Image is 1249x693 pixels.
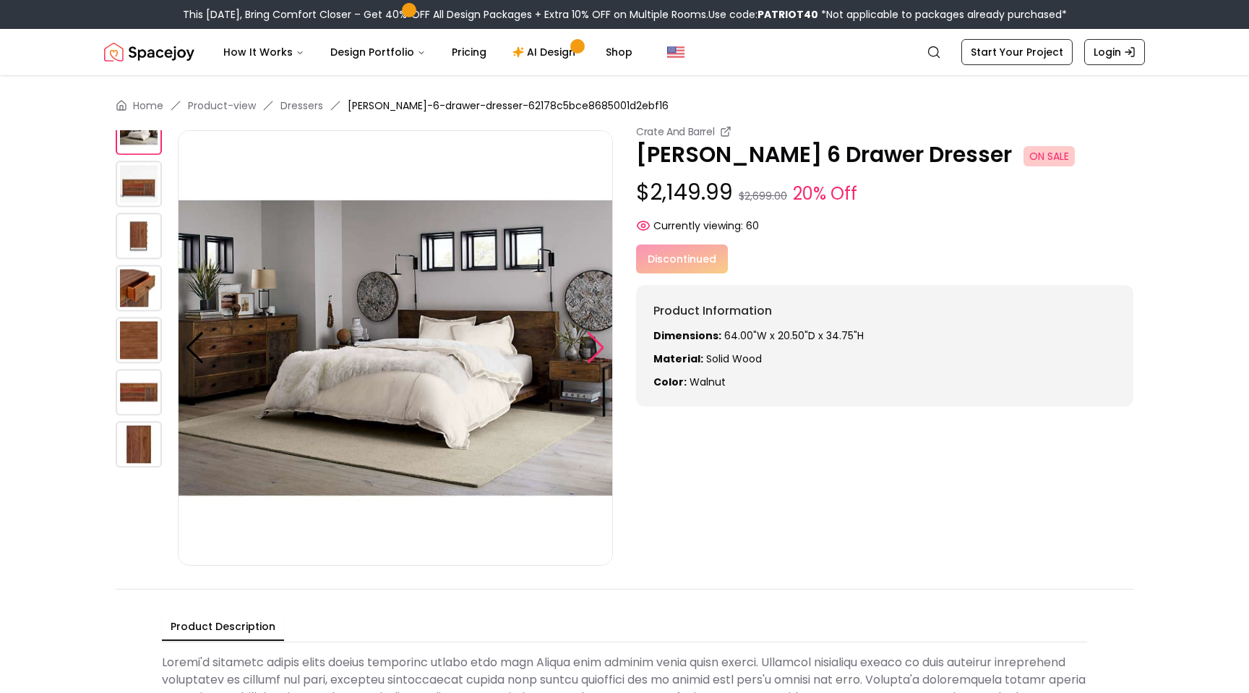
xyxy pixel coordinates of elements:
p: $2,149.99 [636,179,1133,207]
img: https://storage.googleapis.com/spacejoy-main/assets/62178c5bce8685001d2ebf16/product_4_o4k370k0848h [116,265,162,311]
span: ON SALE [1023,146,1075,166]
span: Use code: [708,7,818,22]
a: AI Design [501,38,591,67]
p: 64.00"W x 20.50"D x 34.75"H [653,328,1116,343]
a: Spacejoy [104,38,194,67]
span: 60 [746,218,759,233]
img: https://storage.googleapis.com/spacejoy-main/assets/62178c5bce8685001d2ebf16/product_7_igf23597aild [116,421,162,467]
button: Product Description [162,613,284,641]
strong: Material: [653,352,703,366]
img: Spacejoy Logo [104,38,194,67]
a: Pricing [440,38,498,67]
span: [PERSON_NAME]-6-drawer-dresser-62178c5bce8685001d2ebf16 [348,98,669,113]
nav: Main [212,38,644,67]
strong: Color: [653,375,687,389]
span: *Not applicable to packages already purchased* [818,7,1067,22]
img: https://storage.googleapis.com/spacejoy-main/assets/62178c5bce8685001d2ebf16/product_1_9i60plk2ma7h [178,130,613,566]
strong: Dimensions: [653,328,721,343]
b: PATRIOT40 [757,7,818,22]
button: Design Portfolio [319,38,437,67]
a: Login [1084,39,1145,65]
img: https://storage.googleapis.com/spacejoy-main/assets/62178c5bce8685001d2ebf16/product_2_7d3kco5jcp99 [116,161,162,207]
a: Start Your Project [961,39,1073,65]
a: Home [133,98,163,113]
a: Shop [594,38,644,67]
img: https://storage.googleapis.com/spacejoy-main/assets/62178c5bce8685001d2ebf16/product_6_7o3ep76319ea [116,369,162,415]
a: Product-view [188,98,256,113]
small: $2,699.00 [739,189,787,203]
img: https://storage.googleapis.com/spacejoy-main/assets/62178c5bce8685001d2ebf16/product_1_9i60plk2ma7h [116,109,162,155]
small: 20% Off [793,181,857,207]
span: walnut [690,375,726,389]
img: https://storage.googleapis.com/spacejoy-main/assets/62178c5bce8685001d2ebf16/product_3_d5d5365mib7k [116,213,162,259]
span: Currently viewing: [653,218,743,233]
h6: Product Information [653,302,1116,320]
img: United States [667,43,684,61]
img: https://storage.googleapis.com/spacejoy-main/assets/62178c5bce8685001d2ebf16/product_5_gk6l3489h77 [116,317,162,363]
nav: Global [104,29,1145,75]
span: Solid Wood [706,352,762,366]
button: How It Works [212,38,316,67]
p: [PERSON_NAME] 6 Drawer Dresser [636,142,1133,168]
nav: breadcrumb [116,98,1133,113]
a: Dressers [280,98,323,113]
small: Crate And Barrel [636,124,714,139]
div: This [DATE], Bring Comfort Closer – Get 40% OFF All Design Packages + Extra 10% OFF on Multiple R... [183,7,1067,22]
